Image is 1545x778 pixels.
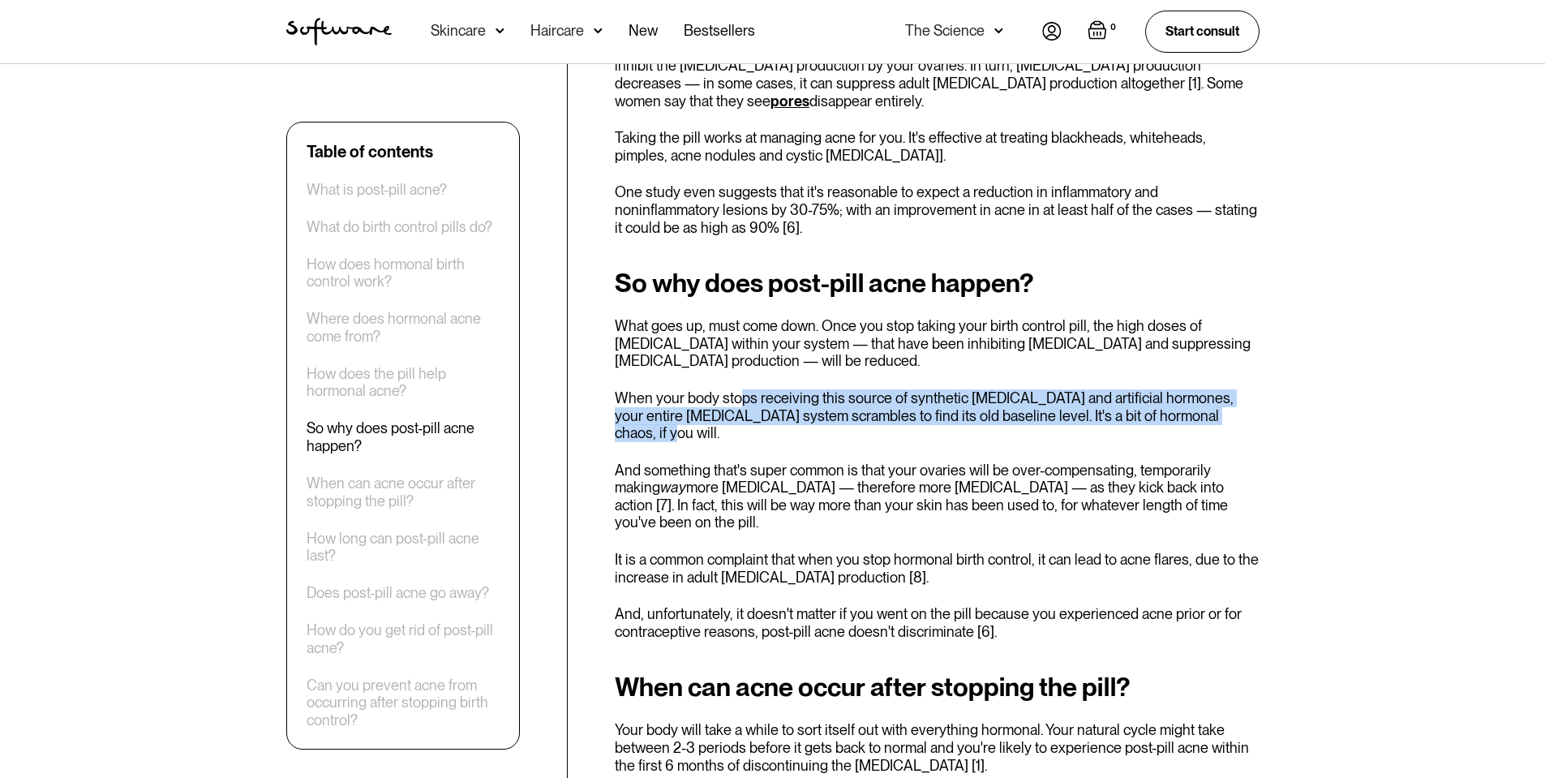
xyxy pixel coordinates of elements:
a: Open empty cart [1088,20,1119,43]
a: How long can post-pill acne last? [307,530,500,565]
a: Can you prevent acne from occurring after stopping birth control? [307,677,500,729]
p: It is a common complaint that when you stop hormonal birth control, it can lead to acne flares, d... [615,551,1260,586]
a: When can acne occur after stopping the pill? [307,475,500,509]
div: The Science [905,23,985,39]
a: How do you get rid of post-pill acne? [307,622,500,657]
p: One study even suggests that it's reasonable to expect a reduction in inflammatory and noninflamm... [615,183,1260,236]
a: home [286,18,392,45]
img: Software Logo [286,18,392,45]
a: How does hormonal birth control work? [307,256,500,290]
p: And, unfortunately, it doesn't matter if you went on the pill because you experienced acne prior ... [615,605,1260,640]
h2: So why does post-pill acne happen? [615,269,1260,298]
a: Start consult [1145,11,1260,52]
p: What goes up, must come down. Once you stop taking your birth control pill, the high doses of [ME... [615,317,1260,370]
img: arrow down [994,23,1003,39]
p: When your body stops receiving this source of synthetic [MEDICAL_DATA] and artificial hormones, y... [615,389,1260,442]
a: So why does post-pill acne happen? [307,420,500,455]
a: Does post-pill acne go away? [307,585,489,603]
p: It's not all bad news. High doses of [MEDICAL_DATA] (like that found in your contraceptive pill) ... [615,40,1260,110]
p: Taking the pill works at managing acne for you. It's effective at treating blackheads, whiteheads... [615,129,1260,164]
a: What do birth control pills do? [307,218,492,236]
img: arrow down [496,23,504,39]
div: Table of contents [307,142,433,161]
a: pores [770,92,809,110]
img: arrow down [594,23,603,39]
a: How does the pill help hormonal acne? [307,365,500,400]
p: And something that's super common is that your ovaries will be over-compensating, temporarily mak... [615,462,1260,531]
p: Your body will take a while to sort itself out with everything hormonal. Your natural cycle might... [615,721,1260,774]
a: Where does hormonal acne come from? [307,311,500,346]
div: Skincare [431,23,486,39]
em: way [660,479,686,496]
h2: When can acne occur after stopping the pill? [615,673,1260,702]
div: 0 [1107,20,1119,35]
div: Haircare [530,23,584,39]
a: What is post-pill acne? [307,181,447,199]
